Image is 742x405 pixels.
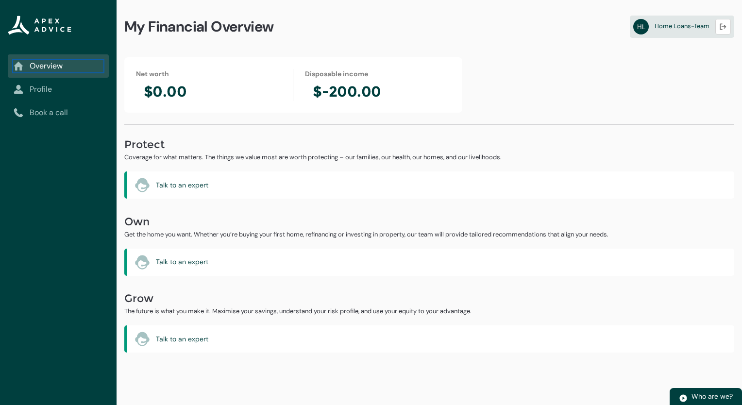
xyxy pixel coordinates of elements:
[156,257,208,267] a: Talk to an expert
[124,214,734,230] h2: Own
[655,22,709,30] span: Home Loans-Team
[14,107,103,118] a: Book a call
[8,54,109,124] nav: Sub page
[124,17,273,36] span: My Financial Overview
[8,16,71,35] img: Apex Advice Group
[124,152,734,162] p: Coverage for what matters. The things we value most are worth protecting – our families, our heal...
[14,60,103,72] a: Overview
[630,16,734,38] a: HLHome Loans-Team
[124,230,734,239] p: Get the home you want. Whether you’re buying your first home, refinancing or investing in propert...
[305,83,451,101] h2: $-200.00
[633,19,649,34] abbr: HL
[691,392,733,401] span: Who are we?
[135,177,150,193] lightning-icon: Talk to an expert
[156,334,208,344] a: Talk to an expert
[124,306,734,316] p: The future is what you make it. Maximise your savings, understand your risk profile, and use your...
[124,137,734,152] h2: Protect
[156,180,208,190] a: Talk to an expert
[135,331,150,347] lightning-icon: Talk to an expert
[715,19,731,34] button: Logout
[136,83,281,101] h2: $0.00
[14,84,103,95] a: Profile
[124,291,734,306] h2: Grow
[135,254,150,270] lightning-icon: Talk to an expert
[136,69,281,79] div: Net worth
[679,394,688,403] img: play.svg
[305,69,451,79] div: Disposable income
